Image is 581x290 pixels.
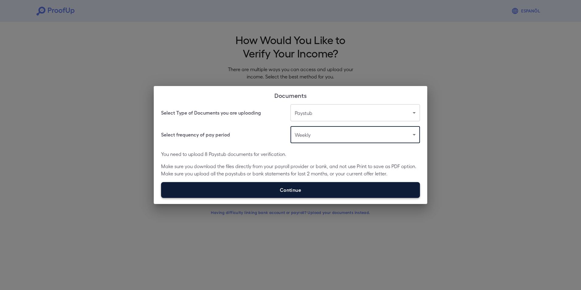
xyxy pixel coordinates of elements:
h2: Documents [154,86,427,104]
p: You need to upload 8 Paystub documents for verification. [161,150,420,158]
label: Continue [161,182,420,198]
p: Make sure you download the files directly from your payroll provider or bank, and not use Print t... [161,163,420,177]
div: Paystub [290,104,420,121]
div: Weekly [290,126,420,143]
h6: Select Type of Documents you are uploading [161,109,261,116]
h6: Select frequency of pay period [161,131,230,138]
